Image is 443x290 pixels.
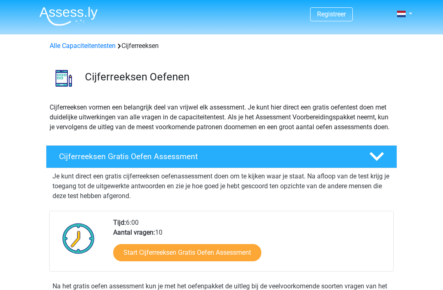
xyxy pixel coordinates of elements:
p: Cijferreeksen vormen een belangrijk deel van vrijwel elk assessment. Je kunt hier direct een grat... [50,103,393,132]
div: Cijferreeksen [46,41,397,51]
img: cijferreeksen [46,61,81,96]
b: Tijd: [113,219,126,226]
a: Registreer [317,10,346,18]
h3: Cijferreeksen Oefenen [85,71,390,83]
a: Alle Capaciteitentesten [50,42,116,50]
img: Klok [58,218,99,259]
h4: Cijferreeksen Gratis Oefen Assessment [59,152,356,161]
b: Aantal vragen: [113,228,155,236]
img: Assessly [39,7,98,26]
p: Je kunt direct een gratis cijferreeksen oefenassessment doen om te kijken waar je staat. Na afloo... [53,171,390,201]
div: 6:00 10 [107,218,393,271]
a: Start Cijferreeksen Gratis Oefen Assessment [113,244,261,261]
a: Cijferreeksen Gratis Oefen Assessment [43,145,400,168]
